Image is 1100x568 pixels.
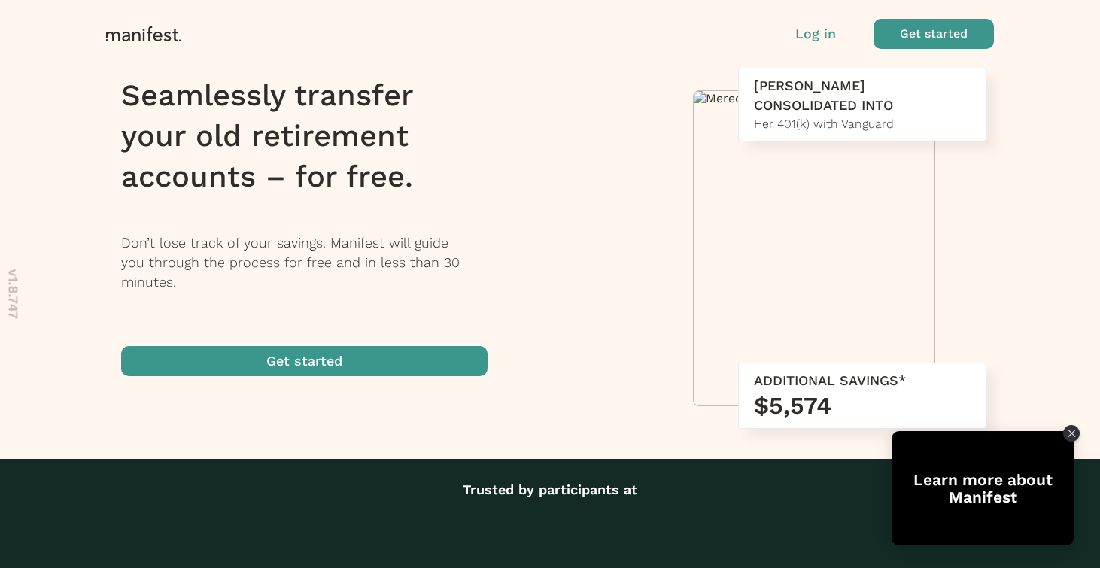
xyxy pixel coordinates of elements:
div: Her 401(k) with Vanguard [754,115,971,133]
button: Log in [795,24,836,44]
div: Close Tolstoy widget [1063,425,1080,442]
h3: $5,574 [754,390,971,421]
button: Get started [874,19,994,49]
div: Open Tolstoy [892,431,1074,545]
div: Open Tolstoy widget [892,431,1074,545]
div: [PERSON_NAME] CONSOLIDATED INTO [754,76,971,115]
div: Learn more about Manifest [892,471,1074,506]
h1: Seamlessly transfer your old retirement accounts – for free. [121,75,507,197]
div: Tolstoy bubble widget [892,431,1074,545]
p: v 1.8.747 [4,269,23,319]
p: Don’t lose track of your savings. Manifest will guide you through the process for free and in les... [121,233,507,292]
img: Meredith [694,91,934,105]
div: ADDITIONAL SAVINGS* [754,371,971,390]
button: Get started [121,346,488,376]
